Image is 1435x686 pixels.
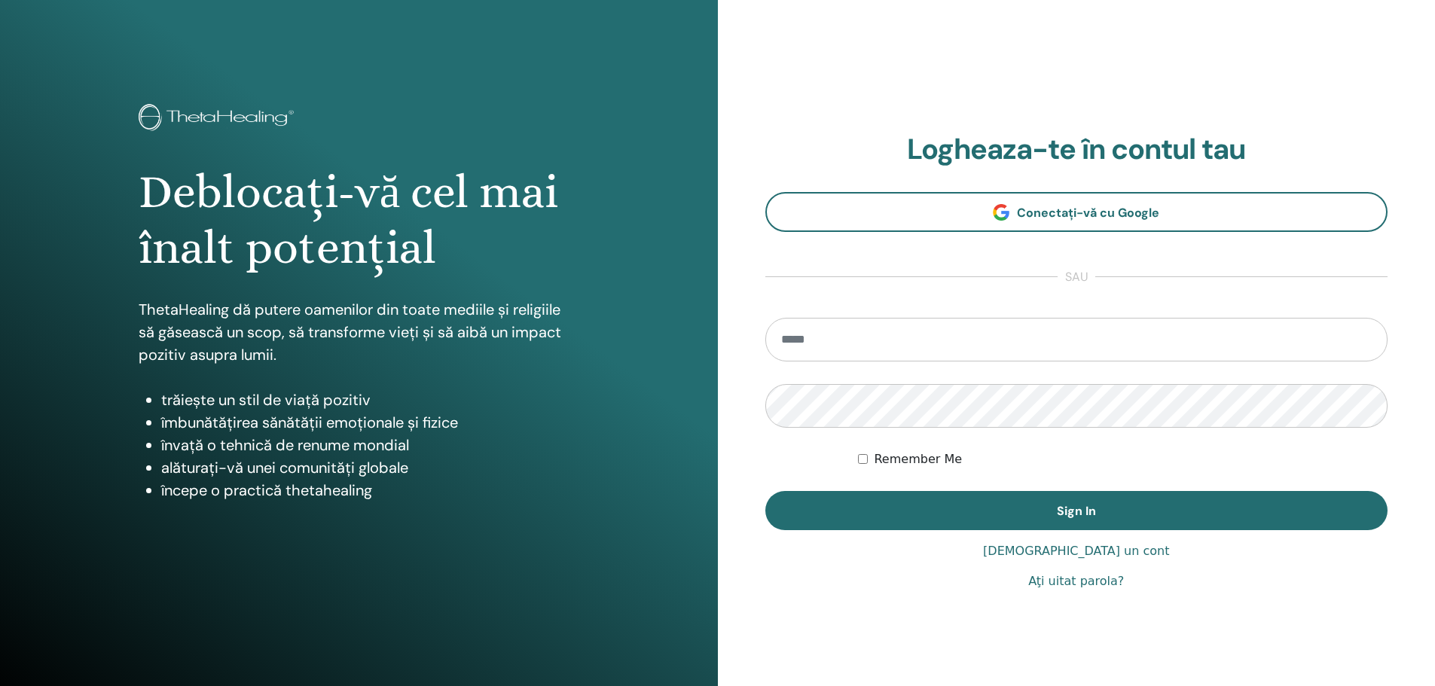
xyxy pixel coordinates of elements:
[161,389,579,411] li: trăiește un stil de viață pozitiv
[858,450,1388,468] div: Keep me authenticated indefinitely or until I manually logout
[161,434,579,456] li: învață o tehnică de renume mondial
[874,450,962,468] label: Remember Me
[161,479,579,502] li: începe o practică thetahealing
[765,192,1388,232] a: Conectați-vă cu Google
[765,133,1388,167] h2: Logheaza-te în contul tau
[139,164,579,276] h1: Deblocați-vă cel mai înalt potențial
[1017,205,1159,221] span: Conectați-vă cu Google
[161,411,579,434] li: îmbunătățirea sănătății emoționale și fizice
[983,542,1169,560] a: [DEMOGRAPHIC_DATA] un cont
[139,298,579,366] p: ThetaHealing dă putere oamenilor din toate mediile și religiile să găsească un scop, să transform...
[1028,572,1124,590] a: Aţi uitat parola?
[1057,503,1096,519] span: Sign In
[161,456,579,479] li: alăturați-vă unei comunități globale
[1058,268,1095,286] span: sau
[765,491,1388,530] button: Sign In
